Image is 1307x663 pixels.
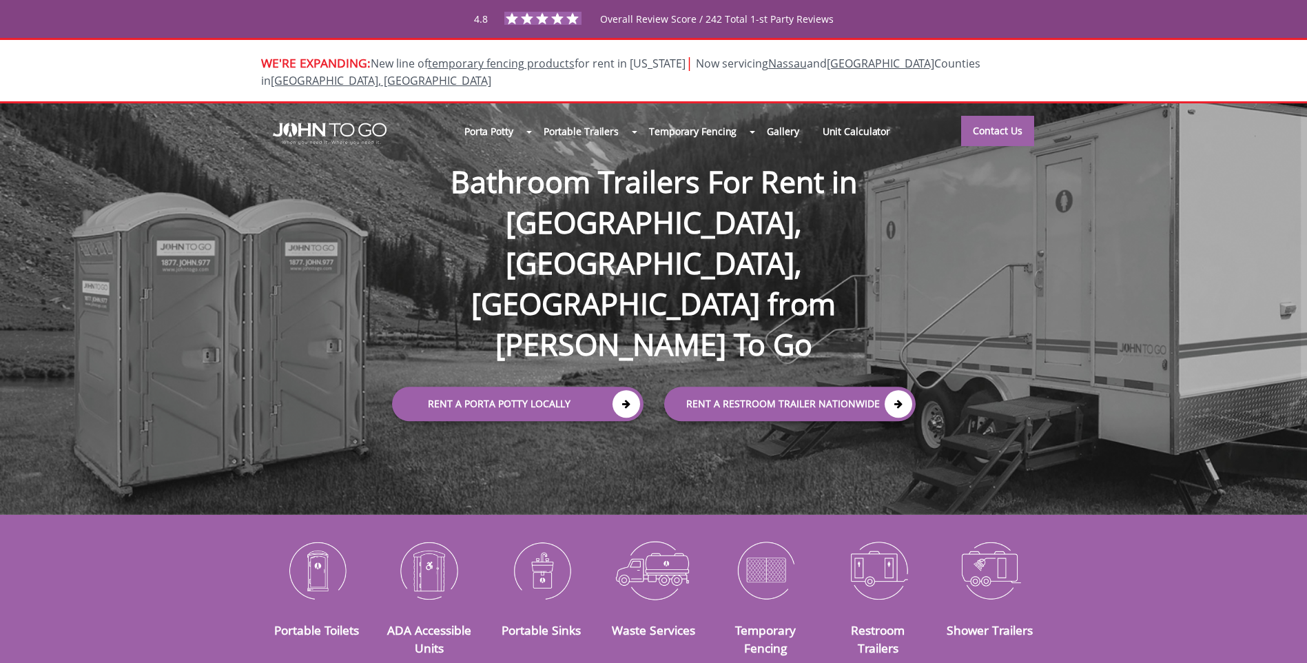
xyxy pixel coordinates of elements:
[612,622,695,638] a: Waste Services
[261,56,980,88] span: New line of for rent in [US_STATE]
[392,387,644,422] a: Rent a Porta Potty Locally
[383,534,475,606] img: ADA-Accessible-Units-icon_N.png
[851,622,905,656] a: Restroom Trailers
[474,12,488,25] span: 4.8
[378,117,929,365] h1: Bathroom Trailers For Rent in [GEOGRAPHIC_DATA], [GEOGRAPHIC_DATA], [GEOGRAPHIC_DATA] from [PERSO...
[261,56,980,88] span: Now servicing and Counties in
[502,622,581,638] a: Portable Sinks
[686,53,693,72] span: |
[637,116,748,146] a: Temporary Fencing
[755,116,810,146] a: Gallery
[600,12,834,53] span: Overall Review Score / 242 Total 1-st Party Reviews
[827,56,934,71] a: [GEOGRAPHIC_DATA]
[961,116,1034,146] a: Contact Us
[495,534,587,606] img: Portable-Sinks-icon_N.png
[608,534,699,606] img: Waste-Services-icon_N.png
[428,56,575,71] a: temporary fencing products
[947,622,1033,638] a: Shower Trailers
[261,54,371,71] span: WE'RE EXPANDING:
[664,387,916,422] a: rent a RESTROOM TRAILER Nationwide
[453,116,525,146] a: Porta Potty
[532,116,630,146] a: Portable Trailers
[832,534,924,606] img: Restroom-Trailers-icon_N.png
[945,534,1036,606] img: Shower-Trailers-icon_N.png
[811,116,903,146] a: Unit Calculator
[720,534,812,606] img: Temporary-Fencing-cion_N.png
[768,56,807,71] a: Nassau
[271,534,363,606] img: Portable-Toilets-icon_N.png
[274,622,359,638] a: Portable Toilets
[735,622,796,656] a: Temporary Fencing
[271,73,491,88] a: [GEOGRAPHIC_DATA], [GEOGRAPHIC_DATA]
[387,622,471,656] a: ADA Accessible Units
[273,123,387,145] img: JOHN to go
